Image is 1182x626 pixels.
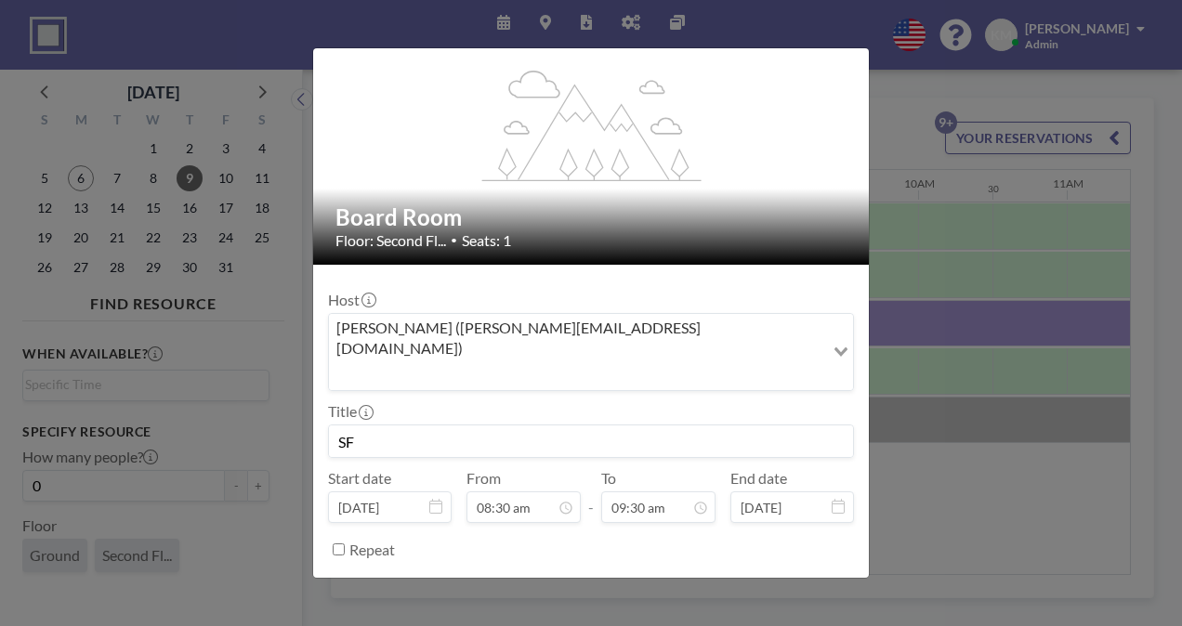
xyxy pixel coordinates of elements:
[466,469,501,488] label: From
[349,541,395,559] label: Repeat
[462,231,511,250] span: Seats: 1
[328,402,372,421] label: Title
[588,476,594,516] span: -
[328,469,391,488] label: Start date
[333,318,821,359] span: [PERSON_NAME] ([PERSON_NAME][EMAIL_ADDRESS][DOMAIN_NAME])
[730,469,787,488] label: End date
[328,291,374,309] label: Host
[329,314,853,391] div: Search for option
[335,203,848,231] h2: Board Room
[482,69,702,180] g: flex-grow: 1.2;
[601,469,616,488] label: To
[331,362,822,386] input: Search for option
[329,425,853,457] input: Kate's reservation
[335,231,446,250] span: Floor: Second Fl...
[451,233,457,247] span: •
